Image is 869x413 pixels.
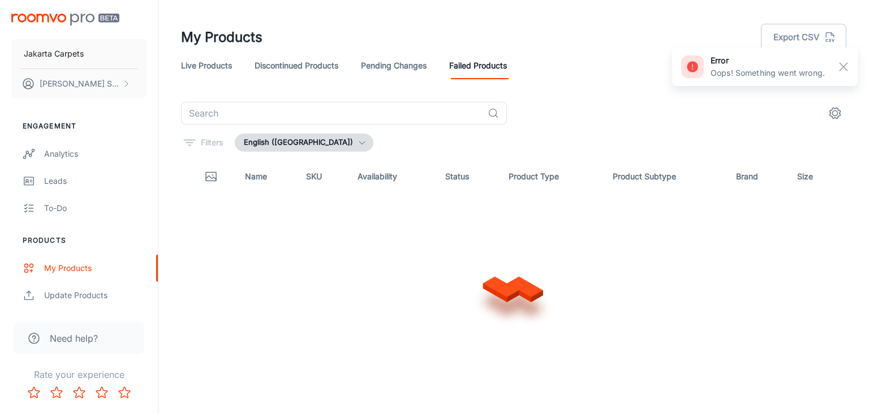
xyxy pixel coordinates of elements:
p: Rate your experience [9,368,149,381]
th: Availability [349,161,436,192]
div: To-do [44,202,147,214]
input: Search [181,102,483,124]
th: Name [236,161,297,192]
a: Discontinued Products [255,52,338,79]
button: Rate 2 star [45,381,68,404]
a: Failed Products [449,52,507,79]
button: Rate 1 star [23,381,45,404]
button: Export CSV [761,24,846,51]
p: Jakarta Carpets [24,48,84,60]
div: Update Products [44,289,147,302]
h1: My Products [181,27,263,48]
button: Rate 5 star [113,381,136,404]
button: English ([GEOGRAPHIC_DATA]) [235,134,373,152]
a: Pending Changes [361,52,427,79]
th: SKU [297,161,349,192]
div: Leads [44,175,147,187]
th: Product Subtype [604,161,728,192]
th: Brand [727,161,788,192]
button: Rate 3 star [68,381,91,404]
th: Status [436,161,500,192]
img: Roomvo PRO Beta [11,14,119,25]
button: [PERSON_NAME] Sentosa [11,69,147,98]
div: Analytics [44,148,147,160]
span: Need help? [50,332,98,345]
div: My Products [44,262,147,274]
p: [PERSON_NAME] Sentosa [40,78,119,90]
svg: Thumbnail [204,170,218,183]
button: settings [824,102,846,124]
th: Size [788,161,846,192]
button: Jakarta Carpets [11,39,147,68]
th: Product Type [500,161,604,192]
h6: error [711,54,825,67]
button: Rate 4 star [91,381,113,404]
a: Live Products [181,52,232,79]
p: Oops! Something went wrong. [711,67,825,79]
